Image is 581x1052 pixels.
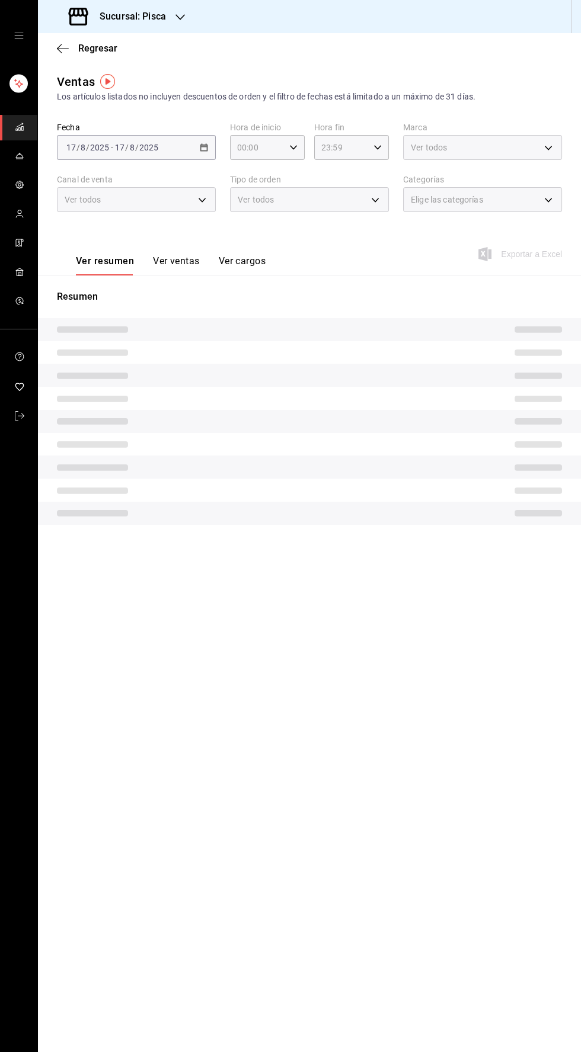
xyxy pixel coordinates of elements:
[57,75,95,89] font: Ventas
[100,74,115,89] img: Marcador de información sobre herramientas
[76,143,80,152] font: /
[411,195,483,204] font: Elige las categorías
[238,195,274,204] font: Ver todos
[90,143,110,152] input: ----
[100,11,166,22] font: Sucursal: Pisca
[219,255,266,267] font: Ver cargos
[111,143,113,152] font: -
[230,123,281,132] font: Hora de inicio
[57,92,475,101] font: Los artículos listados no incluyen descuentos de orden y el filtro de fechas está limitado a un m...
[129,143,135,152] input: --
[14,31,24,40] button: cajón abierto
[57,175,113,184] font: Canal de venta
[57,291,98,302] font: Resumen
[139,143,159,152] input: ----
[66,143,76,152] input: --
[153,255,200,267] font: Ver ventas
[80,143,86,152] input: --
[125,143,129,152] font: /
[403,123,427,132] font: Marca
[76,255,134,267] font: Ver resumen
[78,43,117,54] font: Regresar
[57,43,117,54] button: Regresar
[65,195,101,204] font: Ver todos
[135,143,139,152] font: /
[314,123,344,132] font: Hora fin
[57,123,80,132] font: Fecha
[86,143,90,152] font: /
[403,175,444,184] font: Categorías
[76,255,266,275] div: pestañas de navegación
[114,143,125,152] input: --
[411,143,447,152] font: Ver todos
[230,175,281,184] font: Tipo de orden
